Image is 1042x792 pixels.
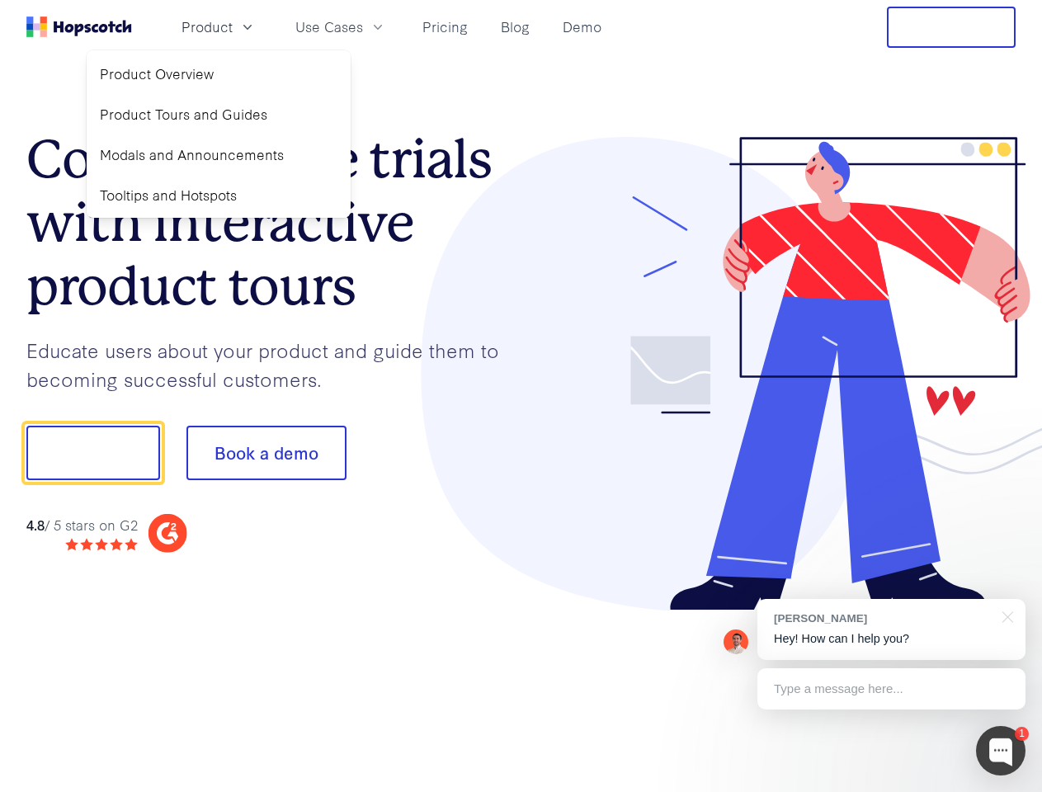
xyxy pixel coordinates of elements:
[26,336,521,393] p: Educate users about your product and guide them to becoming successful customers.
[93,178,344,212] a: Tooltips and Hotspots
[494,13,536,40] a: Blog
[416,13,474,40] a: Pricing
[186,426,347,480] button: Book a demo
[887,7,1016,48] button: Free Trial
[26,16,132,37] a: Home
[93,97,344,131] a: Product Tours and Guides
[774,610,992,626] div: [PERSON_NAME]
[556,13,608,40] a: Demo
[295,16,363,37] span: Use Cases
[774,630,1009,648] p: Hey! How can I help you?
[93,138,344,172] a: Modals and Announcements
[172,13,266,40] button: Product
[182,16,233,37] span: Product
[26,128,521,318] h1: Convert more trials with interactive product tours
[285,13,396,40] button: Use Cases
[93,57,344,91] a: Product Overview
[757,668,1025,709] div: Type a message here...
[724,629,748,654] img: Mark Spera
[26,515,138,535] div: / 5 stars on G2
[1015,727,1029,741] div: 1
[26,515,45,534] strong: 4.8
[26,426,160,480] button: Show me!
